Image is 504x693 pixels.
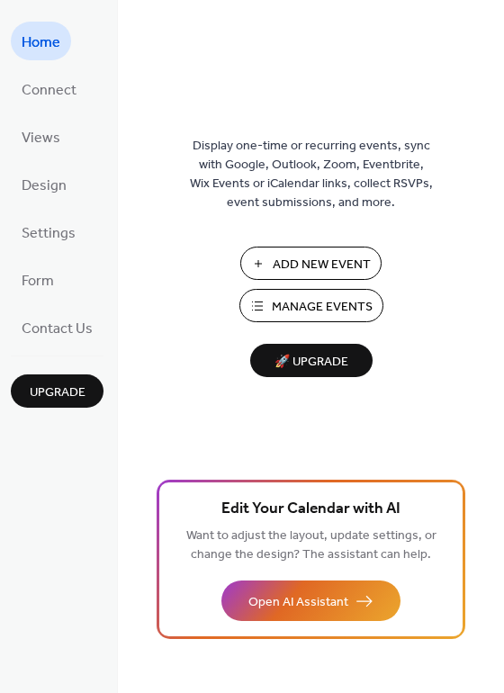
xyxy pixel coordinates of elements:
[22,220,76,247] span: Settings
[11,22,71,60] a: Home
[190,137,433,212] span: Display one-time or recurring events, sync with Google, Outlook, Zoom, Eventbrite, Wix Events or ...
[22,315,93,343] span: Contact Us
[239,289,383,322] button: Manage Events
[22,29,60,57] span: Home
[11,212,86,251] a: Settings
[11,260,65,299] a: Form
[248,593,348,612] span: Open AI Assistant
[11,165,77,203] a: Design
[30,383,85,402] span: Upgrade
[186,524,436,567] span: Want to adjust the layout, update settings, or change the design? The assistant can help.
[221,497,400,522] span: Edit Your Calendar with AI
[272,298,373,317] span: Manage Events
[11,308,103,346] a: Contact Us
[250,344,373,377] button: 🚀 Upgrade
[240,247,382,280] button: Add New Event
[11,117,71,156] a: Views
[273,256,371,274] span: Add New Event
[11,374,103,408] button: Upgrade
[221,580,400,621] button: Open AI Assistant
[22,124,60,152] span: Views
[22,172,67,200] span: Design
[22,76,76,104] span: Connect
[11,69,87,108] a: Connect
[22,267,54,295] span: Form
[261,350,362,374] span: 🚀 Upgrade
